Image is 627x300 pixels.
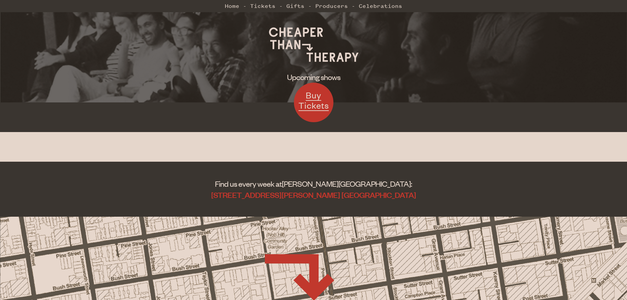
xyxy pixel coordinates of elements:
[264,20,363,69] img: Cheaper Than Therapy
[211,190,340,200] span: [STREET_ADDRESS][PERSON_NAME]
[156,178,472,201] address: Find us every week at
[341,190,416,200] span: [GEOGRAPHIC_DATA]
[299,90,329,111] span: Buy Tickets
[282,178,412,188] span: [PERSON_NAME][GEOGRAPHIC_DATA]:
[211,190,416,200] a: [STREET_ADDRESS][PERSON_NAME] [GEOGRAPHIC_DATA]
[294,83,333,122] a: Buy Tickets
